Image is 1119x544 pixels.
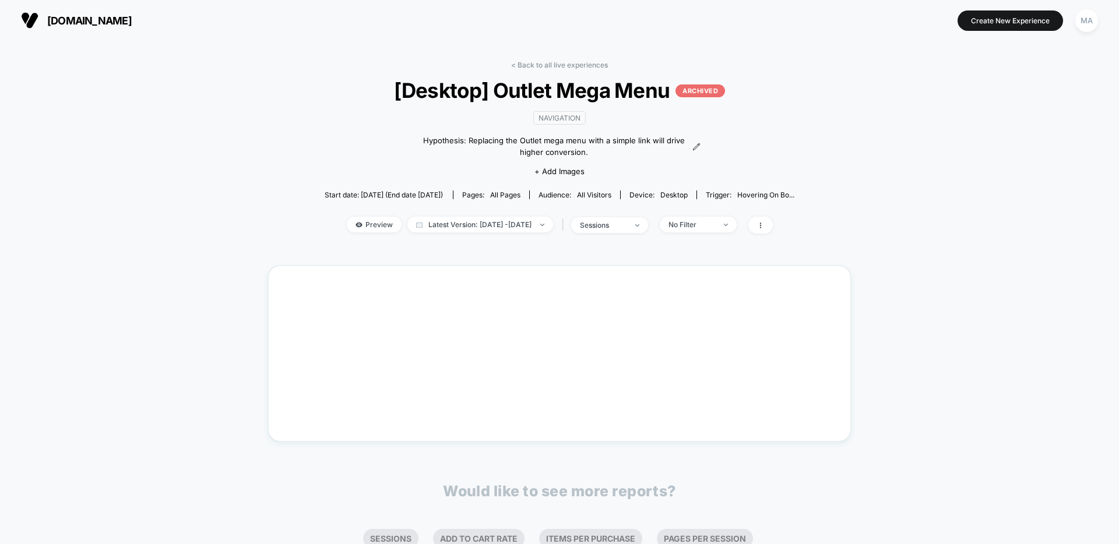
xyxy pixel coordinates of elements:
[660,190,688,199] span: desktop
[539,190,611,199] div: Audience:
[325,190,443,199] span: Start date: [DATE] (End date [DATE])
[511,61,608,69] a: < Back to all live experiences
[668,220,715,229] div: No Filter
[533,111,586,125] span: navigation
[347,217,402,232] span: Preview
[407,217,553,232] span: Latest Version: [DATE] - [DATE]
[540,224,544,226] img: end
[416,222,423,228] img: calendar
[577,190,611,199] span: All Visitors
[534,167,585,176] span: + Add Images
[443,482,676,500] p: Would like to see more reports?
[706,190,794,199] div: Trigger:
[21,12,38,29] img: Visually logo
[462,190,520,199] div: Pages:
[490,190,520,199] span: all pages
[1072,9,1102,33] button: MA
[418,135,689,158] span: Hypothesis: Replacing the Outlet mega menu with a simple link will drive higher conversion.
[1075,9,1098,32] div: MA
[958,10,1063,31] button: Create New Experience
[737,190,794,199] span: Hovering on bo...
[17,11,135,30] button: [DOMAIN_NAME]
[635,224,639,227] img: end
[675,84,725,97] p: ARCHIVED
[47,15,132,27] span: [DOMAIN_NAME]
[580,221,627,229] div: sessions
[620,190,696,199] span: Device:
[724,224,728,226] img: end
[559,217,571,234] span: |
[348,78,771,103] span: [Desktop] Outlet Mega Menu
